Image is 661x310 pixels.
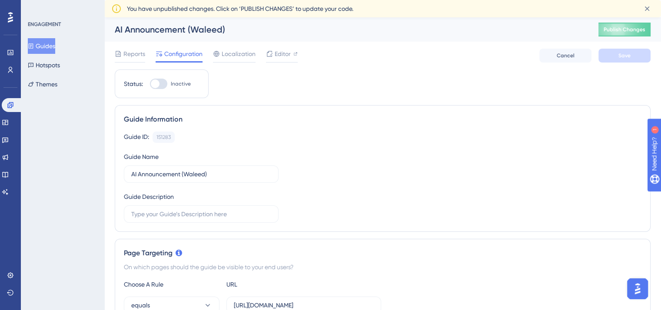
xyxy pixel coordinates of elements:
[598,23,651,36] button: Publish Changes
[222,49,256,59] span: Localization
[156,134,171,141] div: 151283
[124,114,641,125] div: Guide Information
[226,279,322,290] div: URL
[171,80,191,87] span: Inactive
[124,248,641,258] div: Page Targeting
[234,300,374,310] input: yourwebsite.com/path
[20,2,54,13] span: Need Help?
[131,209,271,219] input: Type your Guide’s Description here
[624,276,651,302] iframe: UserGuiding AI Assistant Launcher
[131,169,271,179] input: Type your Guide’s Name here
[124,279,219,290] div: Choose A Rule
[28,21,61,28] div: ENGAGEMENT
[275,49,291,59] span: Editor
[539,49,591,63] button: Cancel
[124,132,149,143] div: Guide ID:
[60,4,63,11] div: 1
[598,49,651,63] button: Save
[115,23,577,36] div: AI Announcement (Waleed)
[124,262,641,272] div: On which pages should the guide be visible to your end users?
[28,76,57,92] button: Themes
[618,52,631,59] span: Save
[164,49,203,59] span: Configuration
[124,79,143,89] div: Status:
[604,26,645,33] span: Publish Changes
[124,152,159,162] div: Guide Name
[124,191,174,202] div: Guide Description
[28,57,60,73] button: Hotspots
[127,3,353,14] span: You have unpublished changes. Click on ‘PUBLISH CHANGES’ to update your code.
[28,38,55,54] button: Guides
[557,52,575,59] span: Cancel
[123,49,145,59] span: Reports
